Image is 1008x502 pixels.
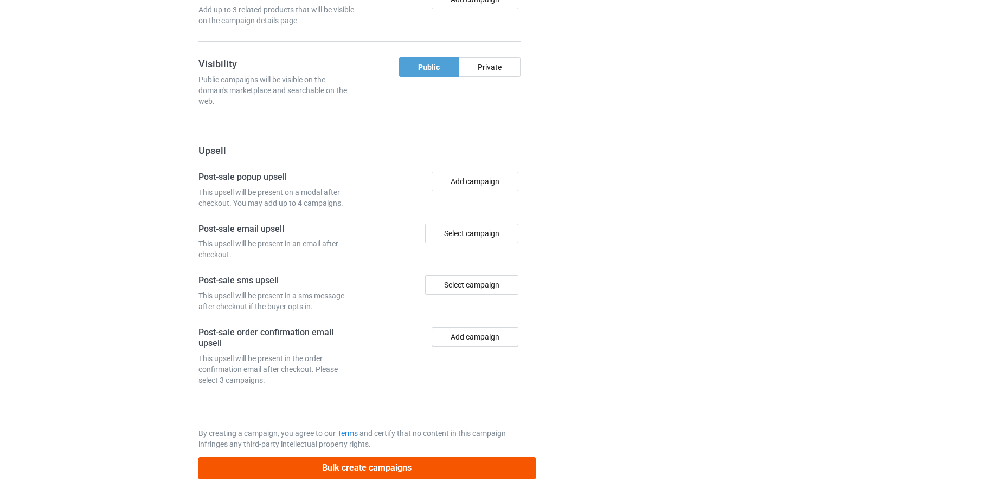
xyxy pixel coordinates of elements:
[337,429,358,438] a: Terms
[432,327,518,347] button: Add campaign
[198,238,356,260] div: This upsell will be present in an email after checkout.
[432,172,518,191] button: Add campaign
[399,57,459,77] div: Public
[198,353,356,386] div: This upsell will be present in the order confirmation email after checkout. Please select 3 campa...
[198,144,521,157] h3: Upsell
[198,275,356,286] h4: Post-sale sms upsell
[198,224,356,235] h4: Post-sale email upsell
[198,172,356,183] h4: Post-sale popup upsell
[198,4,356,26] div: Add up to 3 related products that will be visible on the campaign details page
[198,327,356,349] h4: Post-sale order confirmation email upsell
[198,457,536,479] button: Bulk create campaigns
[425,275,518,295] div: Select campaign
[425,224,518,243] div: Select campaign
[198,428,521,449] p: By creating a campaign, you agree to our and certify that no content in this campaign infringes a...
[198,57,356,70] h3: Visibility
[198,290,356,312] div: This upsell will be present in a sms message after checkout if the buyer opts in.
[198,187,356,208] div: This upsell will be present on a modal after checkout. You may add up to 4 campaigns.
[198,74,356,107] div: Public campaigns will be visible on the domain's marketplace and searchable on the web.
[459,57,521,77] div: Private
